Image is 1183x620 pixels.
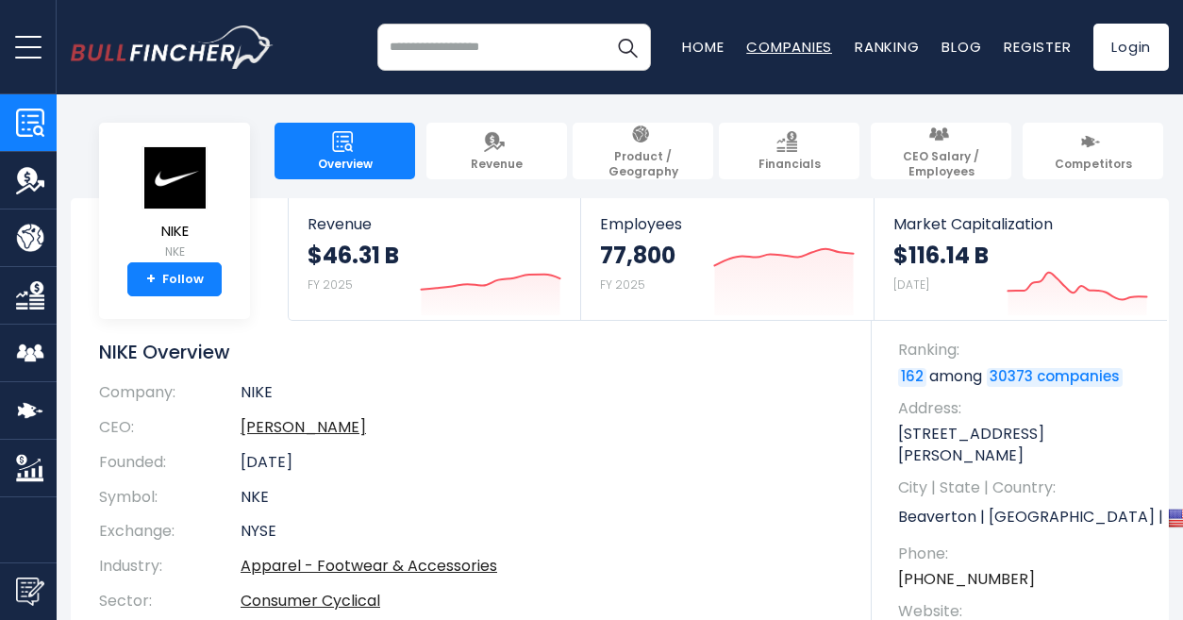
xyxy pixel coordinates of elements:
[898,478,1150,498] span: City | State | Country:
[758,157,821,172] span: Financials
[426,123,567,179] a: Revenue
[99,411,241,445] th: CEO:
[99,480,241,515] th: Symbol:
[746,37,832,57] a: Companies
[241,445,843,480] td: [DATE]
[146,271,156,288] strong: +
[471,157,523,172] span: Revenue
[318,157,373,172] span: Overview
[898,424,1150,466] p: [STREET_ADDRESS][PERSON_NAME]
[875,198,1167,320] a: Market Capitalization $116.14 B [DATE]
[582,149,704,178] span: Product / Geography
[1093,24,1169,71] a: Login
[289,198,580,320] a: Revenue $46.31 B FY 2025
[600,276,645,293] small: FY 2025
[893,276,929,293] small: [DATE]
[241,555,497,577] a: Apparel - Footwear & Accessories
[941,37,981,57] a: Blog
[573,123,713,179] a: Product / Geography
[898,544,1150,564] span: Phone:
[719,123,859,179] a: Financials
[1004,37,1071,57] a: Register
[241,383,843,411] td: NIKE
[871,123,1011,179] a: CEO Salary / Employees
[898,398,1150,419] span: Address:
[898,368,926,387] a: 162
[855,37,919,57] a: Ranking
[604,24,651,71] button: Search
[141,145,208,263] a: NIKE NKE
[308,276,353,293] small: FY 2025
[898,569,1035,590] a: [PHONE_NUMBER]
[987,368,1123,387] a: 30373 companies
[99,340,843,364] h1: NIKE Overview
[99,445,241,480] th: Founded:
[1055,157,1132,172] span: Competitors
[142,224,208,240] span: NIKE
[241,590,380,612] a: Consumer Cyclical
[600,241,675,270] strong: 77,800
[99,584,241,619] th: Sector:
[898,340,1150,360] span: Ranking:
[241,416,366,438] a: ceo
[600,215,854,233] span: Employees
[241,514,843,549] td: NYSE
[275,123,415,179] a: Overview
[893,241,989,270] strong: $116.14 B
[127,262,222,296] a: +Follow
[142,243,208,260] small: NKE
[898,504,1150,532] p: Beaverton | [GEOGRAPHIC_DATA] | US
[308,241,399,270] strong: $46.31 B
[99,514,241,549] th: Exchange:
[581,198,873,320] a: Employees 77,800 FY 2025
[880,149,1002,178] span: CEO Salary / Employees
[99,549,241,584] th: Industry:
[308,215,561,233] span: Revenue
[898,366,1150,387] p: among
[893,215,1148,233] span: Market Capitalization
[99,383,241,411] th: Company:
[1023,123,1163,179] a: Competitors
[71,25,274,69] img: bullfincher logo
[682,37,724,57] a: Home
[241,480,843,515] td: NKE
[71,25,274,69] a: Go to homepage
